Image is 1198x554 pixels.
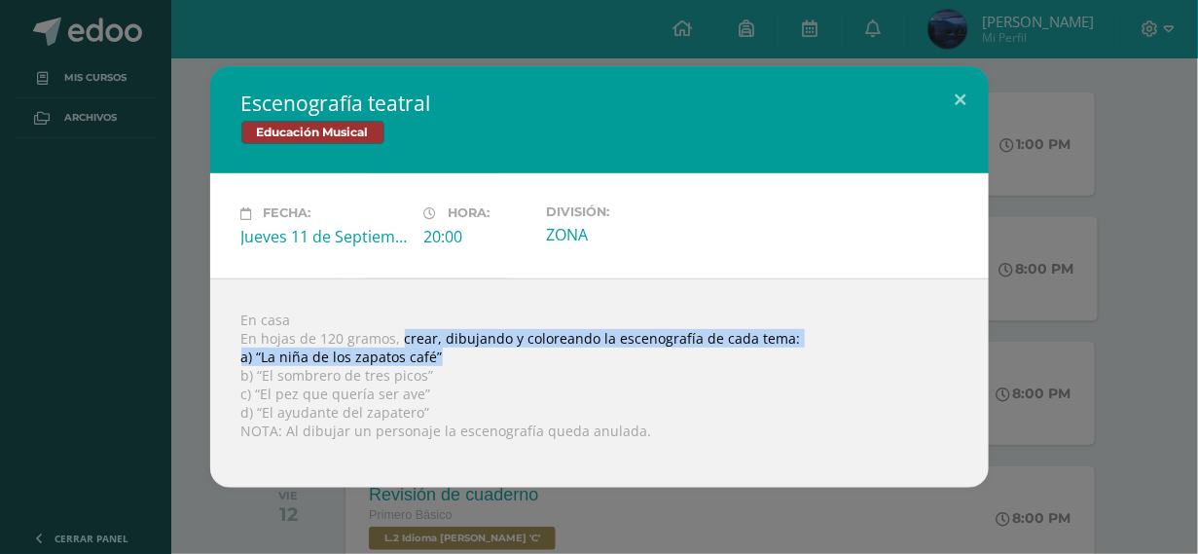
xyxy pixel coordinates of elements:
span: Educación Musical [241,121,384,144]
div: ZONA [546,224,713,245]
span: Fecha: [264,206,311,221]
h2: Escenografía teatral [241,90,958,117]
button: Close (Esc) [933,66,989,132]
div: Jueves 11 de Septiembre [241,226,409,247]
label: División: [546,204,713,219]
div: En casa En hojas de 120 gramos, crear, dibujando y coloreando la escenografía de cada tema: a) “L... [210,278,989,488]
div: 20:00 [424,226,530,247]
span: Hora: [449,206,490,221]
